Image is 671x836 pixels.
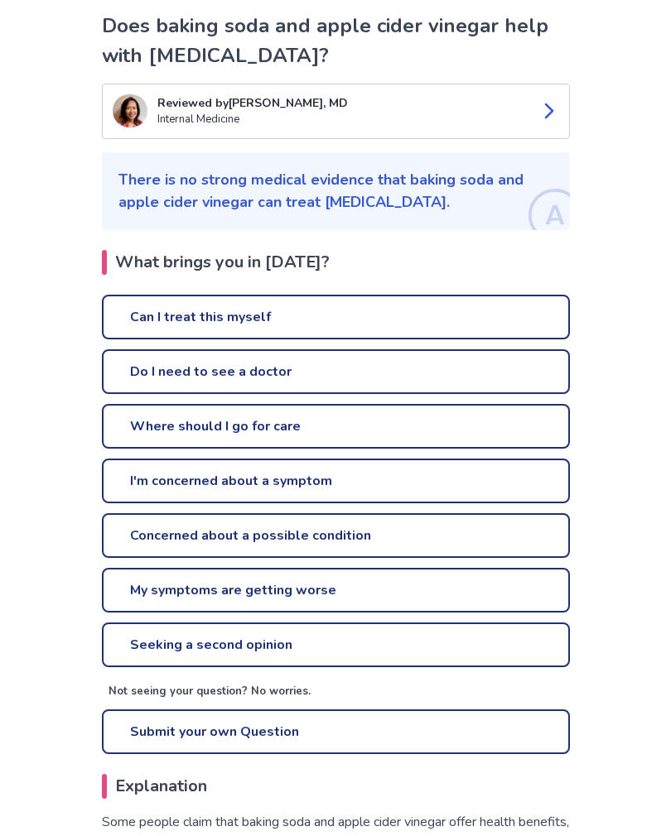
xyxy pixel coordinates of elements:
[109,684,570,700] p: Not seeing your question? No worries.
[157,112,526,128] p: Internal Medicine
[102,622,570,667] a: Seeking a second opinion
[118,169,553,214] p: There is no strong medical evidence that baking soda and apple cider vinegar can treat [MEDICAL_D...
[102,84,570,139] a: Suo LeeReviewed by[PERSON_NAME], MDInternal Medicine
[102,709,570,754] a: Submit your own Question
[157,94,526,112] p: Reviewed by [PERSON_NAME], MD
[102,774,570,799] h2: Explanation
[102,295,570,339] a: Can I treat this myself
[102,513,570,558] a: Concerned about a possible condition
[102,404,570,449] a: Where should I go for care
[102,459,570,503] a: I'm concerned about a symptom
[102,250,570,275] h2: What brings you in [DATE]?
[102,568,570,613] a: My symptoms are getting worse
[102,11,570,70] h1: Does baking soda and apple cider vinegar help with [MEDICAL_DATA]?
[102,349,570,394] a: Do I need to see a doctor
[113,94,147,127] img: Suo Lee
